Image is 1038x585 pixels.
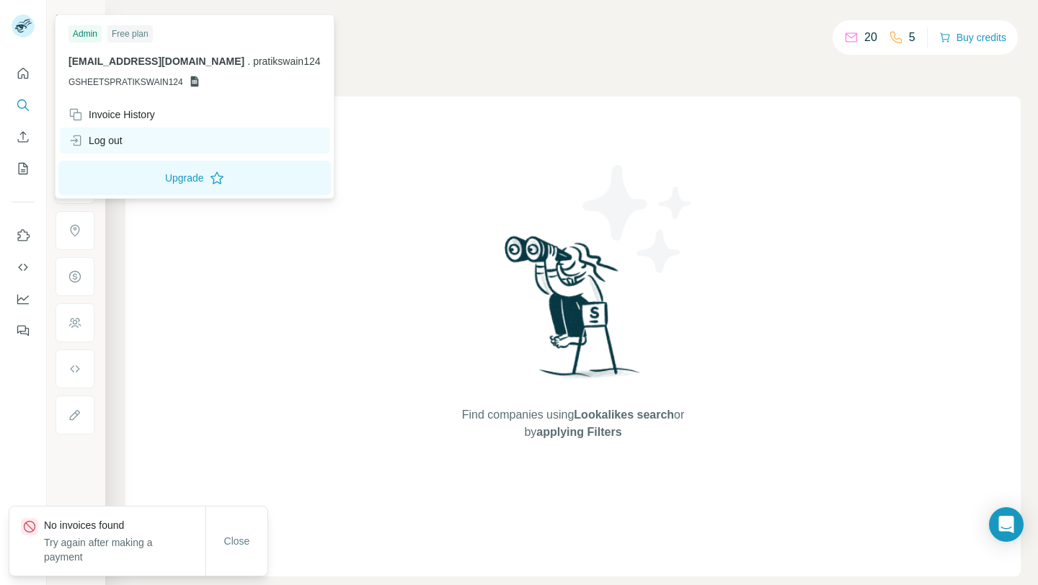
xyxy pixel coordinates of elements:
img: Surfe Illustration - Woman searching with binoculars [498,232,648,393]
div: Open Intercom Messenger [989,507,1024,542]
button: Search [12,92,35,118]
button: Close [214,528,260,554]
span: [EMAIL_ADDRESS][DOMAIN_NAME] [68,55,244,67]
span: applying Filters [536,426,621,438]
button: Use Surfe API [12,254,35,280]
div: Invoice History [68,107,155,122]
button: Show [45,9,104,30]
p: 20 [864,29,877,46]
span: . [247,55,250,67]
button: Buy credits [939,27,1006,48]
span: GSHEETSPRATIKSWAIN124 [68,76,183,89]
button: My lists [12,156,35,182]
div: Log out [68,133,123,148]
button: Upgrade [58,161,331,195]
div: Admin [68,25,102,43]
button: Quick start [12,61,35,86]
h4: Search [125,17,1021,37]
div: Free plan [107,25,153,43]
p: 5 [909,29,915,46]
span: Close [224,534,250,548]
span: pratikswain124 [253,55,320,67]
button: Dashboard [12,286,35,312]
button: Enrich CSV [12,124,35,150]
button: Feedback [12,318,35,344]
p: Try again after making a payment [44,535,205,564]
span: Find companies using or by [458,406,688,441]
span: Lookalikes search [574,408,674,421]
img: Avatar [12,14,35,37]
p: No invoices found [44,518,205,532]
button: Use Surfe on LinkedIn [12,223,35,249]
img: Surfe Illustration - Stars [573,154,703,284]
